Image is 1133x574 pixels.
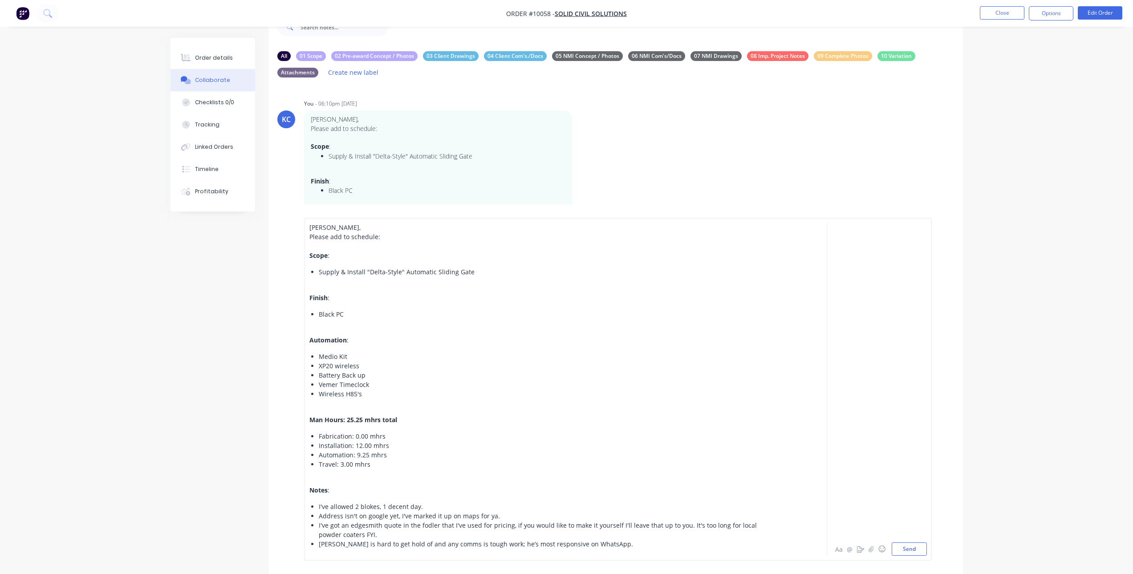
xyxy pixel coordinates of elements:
div: 10 Variation [877,51,915,61]
div: 04 Client Com's./Docs [484,51,547,61]
button: Collaborate [171,69,255,91]
div: 03 Client Drawings [423,51,479,61]
span: : [328,486,329,494]
span: Installation: 12.00 mhrs [319,441,389,450]
img: Factory [16,7,29,20]
p: [PERSON_NAME], [311,115,566,124]
button: Timeline [171,158,255,180]
strong: Finish [311,177,329,185]
span: Automation [309,336,347,344]
span: Please add to schedule: [309,232,380,241]
div: 07 NMI Drawings [690,51,742,61]
button: Tracking [171,114,255,136]
span: Medio Kit [319,352,347,361]
span: Vemer Timeclock [319,380,369,389]
span: Finish [309,293,328,302]
span: XP20 wireless [319,362,359,370]
p: : [311,177,566,186]
li: Black PC [329,186,566,195]
span: Address isn't on google yet, I've marked it up on maps for ya. [319,512,500,520]
div: 06 NMI Com's/Docs [628,51,685,61]
div: Profitability [195,187,228,195]
div: 01 Scope [296,51,326,61]
span: Scope [309,251,328,260]
div: Linked Orders [195,143,233,151]
span: Man Hours: 25.25 mhrs total [309,415,397,424]
div: Attachments [277,68,318,77]
button: Send [892,542,927,556]
div: Collaborate [195,76,230,84]
button: Create new label [324,66,383,78]
strong: Scope [311,142,329,151]
div: 05 NMI Concept / Photos [552,51,623,61]
div: - 06:10pm [DATE] [315,100,357,108]
button: Profitability [171,180,255,203]
div: Timeline [195,165,219,173]
div: 02 Pre-award Concept / Photos [331,51,418,61]
button: Close [980,6,1024,20]
p: : [311,142,566,151]
input: Search notes... [301,18,389,36]
div: 08 Imp. Project Notes [747,51,808,61]
span: Notes [309,486,328,494]
div: Order details [195,54,233,62]
button: Checklists 0/0 [171,91,255,114]
span: Automation: 9.25 mhrs [319,451,387,459]
button: Aa [834,544,845,554]
div: All [277,51,291,61]
div: 09 Complete Photos [814,51,872,61]
span: Supply & Install "Delta-Style" Automatic Sliding Gate [319,268,475,276]
button: ☺ [877,544,887,554]
span: Fabrication: 0.00 mhrs [319,432,386,440]
span: I've allowed 2 blokes, 1 decent day. [319,502,423,511]
span: Order #10058 - [506,9,555,18]
span: Black PC [319,310,344,318]
span: I've got an edgesmith quote in the fodler that I've used for pricing, if you would like to make i... [319,521,759,539]
button: Linked Orders [171,136,255,158]
div: You [304,100,313,108]
div: Checklists 0/0 [195,98,234,106]
span: Wireless H85's [319,390,362,398]
button: Options [1029,6,1073,20]
span: [PERSON_NAME], [309,223,361,232]
span: : [328,293,329,302]
a: Solid Civil Solutions [555,9,627,18]
span: : [347,336,349,344]
div: Tracking [195,121,219,129]
button: Edit Order [1078,6,1122,20]
span: : [328,251,329,260]
li: Supply & Install "Delta-Style" Automatic Sliding Gate [329,151,566,161]
button: @ [845,544,855,554]
button: Order details [171,47,255,69]
p: Please add to schedule: [311,124,566,133]
span: Travel: 3.00 mhrs [319,460,370,468]
span: [PERSON_NAME] is hard to get hold of and any comms is tough work; he’s most responsive on WhatsApp. [319,540,633,548]
div: KC [282,114,291,125]
span: Battery Back up [319,371,365,379]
